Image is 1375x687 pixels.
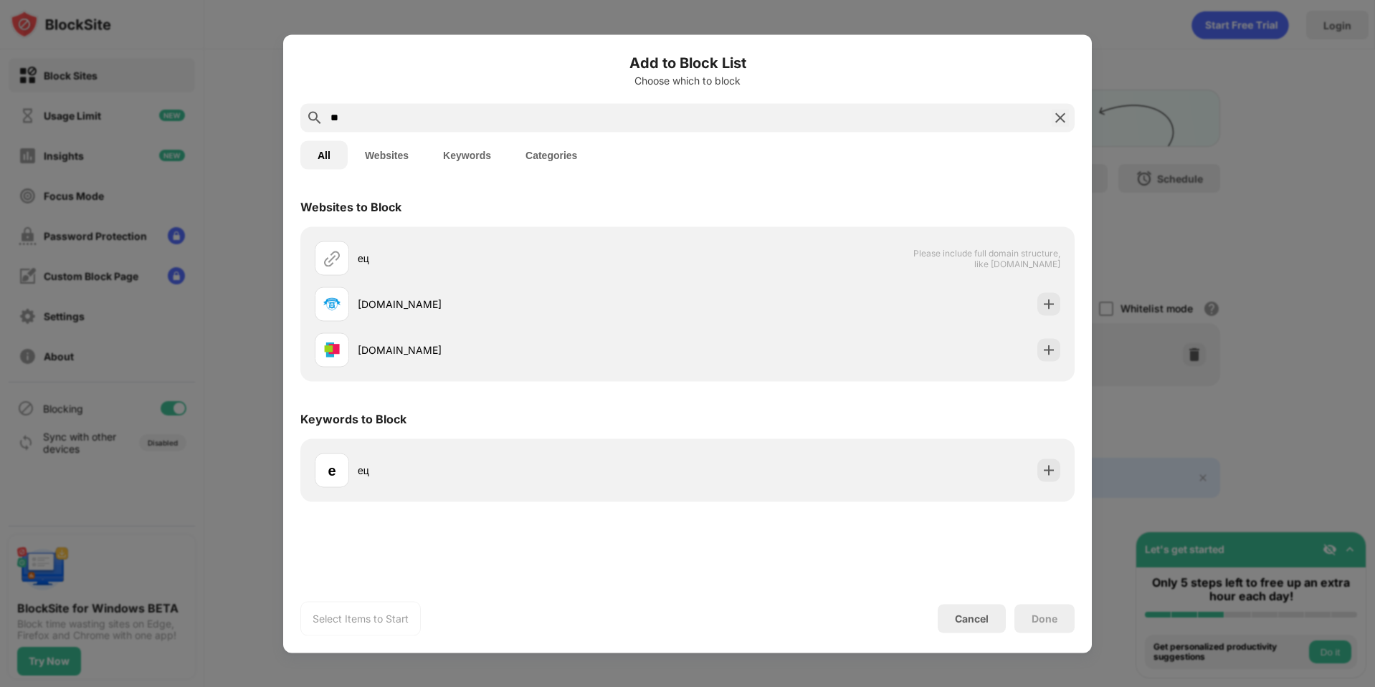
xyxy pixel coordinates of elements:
[358,251,687,266] div: ец
[313,611,409,625] div: Select Items to Start
[358,463,687,478] div: ец
[328,459,336,481] div: е
[323,341,341,358] img: favicons
[300,75,1075,86] div: Choose which to block
[300,52,1075,73] h6: Add to Block List
[323,249,341,266] img: url.svg
[323,295,341,312] img: favicons
[300,199,401,213] div: Websites to Block
[1052,109,1069,126] img: search-close
[913,247,1060,269] span: Please include full domain structure, like [DOMAIN_NAME]
[358,342,687,357] div: [DOMAIN_NAME]
[955,612,989,625] div: Cancel
[426,140,508,169] button: Keywords
[300,411,406,426] div: Keywords to Block
[508,140,594,169] button: Categories
[358,297,687,312] div: [DOMAIN_NAME]
[348,140,426,169] button: Websites
[1032,612,1057,624] div: Done
[300,140,348,169] button: All
[306,109,323,126] img: search.svg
